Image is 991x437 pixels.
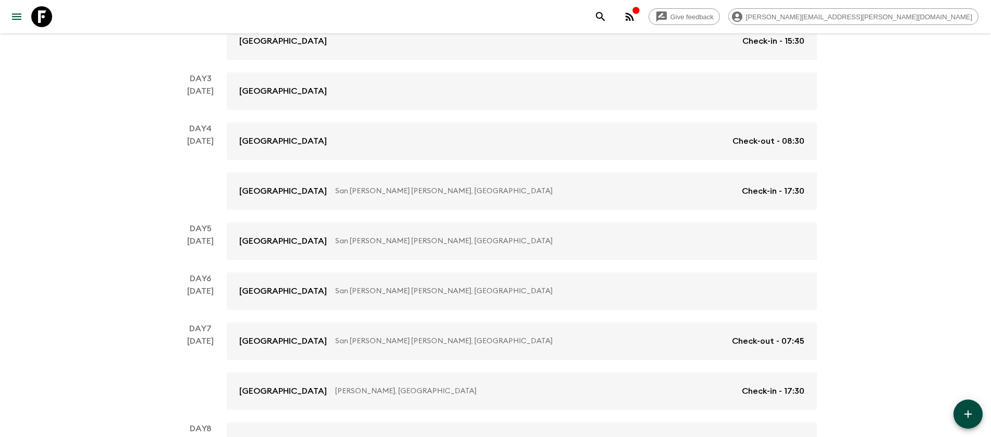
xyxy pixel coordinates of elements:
[728,8,978,25] div: [PERSON_NAME][EMAIL_ADDRESS][PERSON_NAME][DOMAIN_NAME]
[732,335,804,347] p: Check-out - 07:45
[742,185,804,197] p: Check-in - 17:30
[732,135,804,147] p: Check-out - 08:30
[227,222,817,260] a: [GEOGRAPHIC_DATA]San [PERSON_NAME] [PERSON_NAME], [GEOGRAPHIC_DATA]
[175,222,227,235] p: Day 5
[742,35,804,47] p: Check-in - 15:30
[239,135,327,147] p: [GEOGRAPHIC_DATA]
[175,272,227,285] p: Day 6
[335,336,724,346] p: San [PERSON_NAME] [PERSON_NAME], [GEOGRAPHIC_DATA]
[239,185,327,197] p: [GEOGRAPHIC_DATA]
[175,422,227,435] p: Day 8
[239,85,327,97] p: [GEOGRAPHIC_DATA]
[227,322,817,360] a: [GEOGRAPHIC_DATA]San [PERSON_NAME] [PERSON_NAME], [GEOGRAPHIC_DATA]Check-out - 07:45
[187,135,214,210] div: [DATE]
[175,322,227,335] p: Day 7
[227,372,817,410] a: [GEOGRAPHIC_DATA][PERSON_NAME], [GEOGRAPHIC_DATA]Check-in - 17:30
[175,72,227,85] p: Day 3
[665,13,719,21] span: Give feedback
[227,22,817,60] a: [GEOGRAPHIC_DATA]Check-in - 15:30
[187,285,214,310] div: [DATE]
[227,172,817,210] a: [GEOGRAPHIC_DATA]San [PERSON_NAME] [PERSON_NAME], [GEOGRAPHIC_DATA]Check-in - 17:30
[590,6,611,27] button: search adventures
[335,236,796,246] p: San [PERSON_NAME] [PERSON_NAME], [GEOGRAPHIC_DATA]
[175,122,227,135] p: Day 4
[227,272,817,310] a: [GEOGRAPHIC_DATA]San [PERSON_NAME] [PERSON_NAME], [GEOGRAPHIC_DATA]
[187,235,214,260] div: [DATE]
[239,35,327,47] p: [GEOGRAPHIC_DATA]
[239,285,327,297] p: [GEOGRAPHIC_DATA]
[335,186,733,196] p: San [PERSON_NAME] [PERSON_NAME], [GEOGRAPHIC_DATA]
[187,85,214,110] div: [DATE]
[649,8,720,25] a: Give feedback
[740,13,978,21] span: [PERSON_NAME][EMAIL_ADDRESS][PERSON_NAME][DOMAIN_NAME]
[227,122,817,160] a: [GEOGRAPHIC_DATA]Check-out - 08:30
[239,385,327,397] p: [GEOGRAPHIC_DATA]
[742,385,804,397] p: Check-in - 17:30
[227,72,817,110] a: [GEOGRAPHIC_DATA]
[239,335,327,347] p: [GEOGRAPHIC_DATA]
[6,6,27,27] button: menu
[239,235,327,247] p: [GEOGRAPHIC_DATA]
[335,286,796,296] p: San [PERSON_NAME] [PERSON_NAME], [GEOGRAPHIC_DATA]
[335,386,733,396] p: [PERSON_NAME], [GEOGRAPHIC_DATA]
[187,335,214,410] div: [DATE]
